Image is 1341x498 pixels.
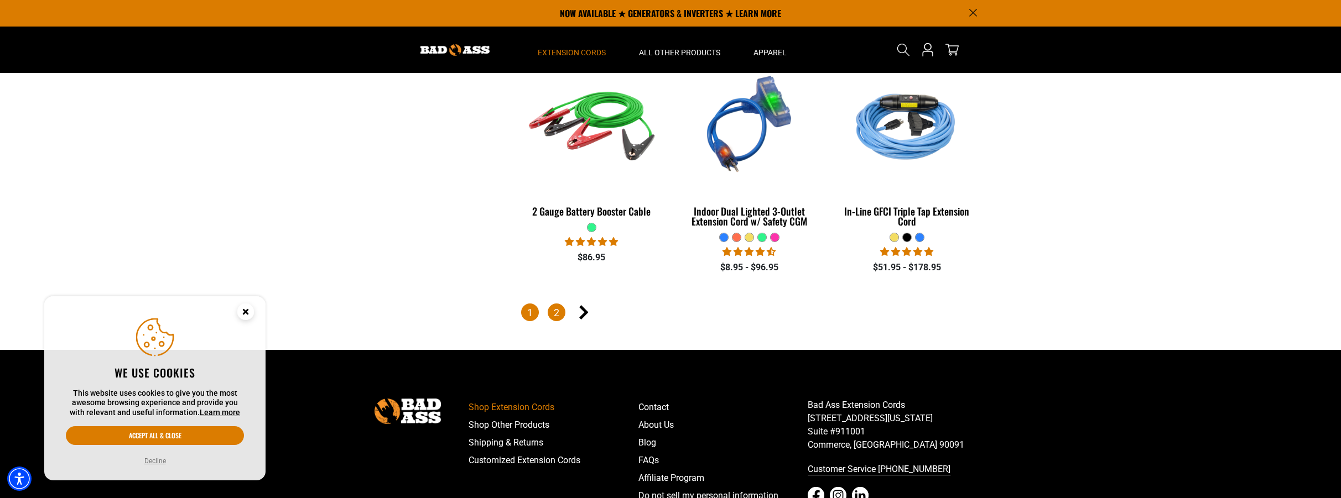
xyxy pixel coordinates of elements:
div: $8.95 - $96.95 [679,261,820,274]
a: Shop Extension Cords [469,399,638,416]
h2: We use cookies [66,365,244,380]
span: 4.33 stars [723,247,776,257]
img: blue [679,60,819,187]
a: Page 2 [548,303,565,321]
summary: Apparel [737,27,803,73]
a: Shipping & Returns [469,434,638,452]
img: Light Blue [837,60,976,187]
span: Page 1 [521,303,539,321]
img: green [522,60,662,187]
button: Accept all & close [66,426,244,445]
a: FAQs [638,452,808,469]
div: Accessibility Menu [7,466,32,491]
a: Contact [638,399,808,416]
span: Extension Cords [538,48,606,57]
img: Bad Ass Extension Cords [420,44,490,56]
div: In-Line GFCI Triple Tap Extension Cord [836,206,978,226]
a: Light Blue In-Line GFCI Triple Tap Extension Cord [836,55,978,233]
p: Bad Ass Extension Cords [STREET_ADDRESS][US_STATE] Suite #911001 Commerce, [GEOGRAPHIC_DATA] 90091 [808,399,978,452]
button: Close this option [226,296,266,331]
img: Bad Ass Extension Cords [375,399,441,423]
div: Indoor Dual Lighted 3-Outlet Extension Cord w/ Safety CGM [679,206,820,226]
span: 5.00 stars [565,237,618,247]
a: Shop Other Products [469,416,638,434]
a: cart [943,43,961,56]
span: Apparel [753,48,787,57]
a: Affiliate Program [638,469,808,487]
div: $51.95 - $178.95 [836,261,978,274]
span: 5.00 stars [880,247,933,257]
span: All Other Products [639,48,720,57]
summary: All Other Products [622,27,737,73]
a: call 833-674-1699 [808,460,978,478]
a: Customized Extension Cords [469,452,638,469]
nav: Pagination [521,303,978,323]
a: blue Indoor Dual Lighted 3-Outlet Extension Cord w/ Safety CGM [679,55,820,233]
a: Open this option [919,27,937,73]
button: Decline [141,455,169,466]
a: green 2 Gauge Battery Booster Cable [521,55,662,223]
div: $86.95 [521,251,662,264]
div: 2 Gauge Battery Booster Cable [521,206,662,216]
a: Blog [638,434,808,452]
p: This website uses cookies to give you the most awesome browsing experience and provide you with r... [66,389,244,418]
a: This website uses cookies to give you the most awesome browsing experience and provide you with r... [200,408,240,417]
aside: Cookie Consent [44,296,266,481]
a: About Us [638,416,808,434]
a: Next page [574,303,592,321]
summary: Extension Cords [521,27,622,73]
summary: Search [895,41,912,59]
